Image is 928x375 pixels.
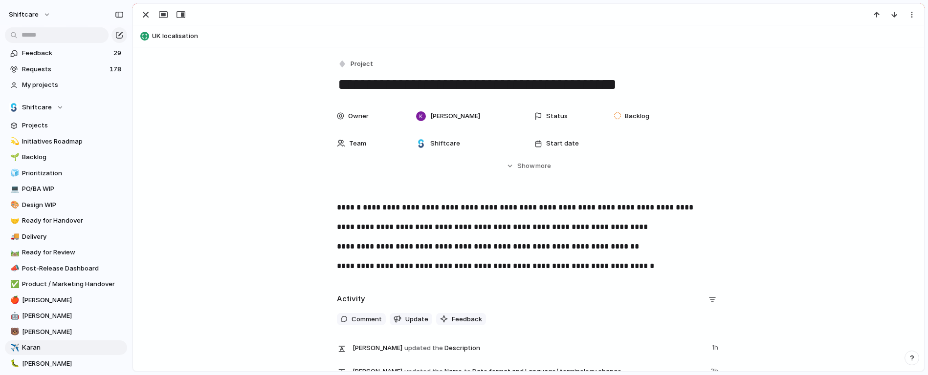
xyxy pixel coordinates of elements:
[452,314,482,324] span: Feedback
[22,311,124,321] span: [PERSON_NAME]
[349,139,366,148] span: Team
[10,326,17,337] div: 🐻
[10,358,17,369] div: 🐛
[430,139,460,148] span: Shiftcare
[9,232,19,242] button: 🚚
[5,213,127,228] a: 🤝Ready for Handover
[353,343,402,353] span: [PERSON_NAME]
[5,356,127,371] a: 🐛[PERSON_NAME]
[337,313,386,326] button: Comment
[152,31,920,41] span: UK localisation
[352,314,382,324] span: Comment
[137,28,920,44] button: UK localisation
[390,313,432,326] button: Update
[10,136,17,147] div: 💫
[5,100,127,115] button: Shiftcare
[5,150,127,165] a: 🌱Backlog
[535,161,551,171] span: more
[10,215,17,227] div: 🤝
[5,229,127,244] a: 🚚Delivery
[22,200,124,210] span: Design WIP
[9,264,19,273] button: 📣
[5,118,127,133] a: Projects
[10,231,17,242] div: 🚚
[110,64,123,74] span: 178
[9,216,19,226] button: 🤝
[404,343,443,353] span: updated the
[22,279,124,289] span: Product / Marketing Handover
[22,248,124,257] span: Ready for Review
[9,137,19,146] button: 💫
[5,46,127,61] a: Feedback29
[5,245,127,260] div: 🛤️Ready for Review
[5,340,127,355] div: ✈️Karan
[22,48,110,58] span: Feedback
[9,152,19,162] button: 🌱
[546,139,579,148] span: Start date
[10,199,17,210] div: 🎨
[22,359,124,369] span: [PERSON_NAME]
[5,134,127,149] a: 💫Initiatives Roadmap
[9,200,19,210] button: 🎨
[351,59,373,69] span: Project
[5,293,127,308] a: 🍎[PERSON_NAME]
[546,111,568,121] span: Status
[9,279,19,289] button: ✅
[517,161,535,171] span: Show
[337,293,365,305] h2: Activity
[5,277,127,292] a: ✅Product / Marketing Handover
[4,7,56,22] button: shiftcare
[9,168,19,178] button: 🧊
[5,166,127,181] a: 🧊Prioritization
[5,198,127,212] a: 🎨Design WIP
[348,111,369,121] span: Owner
[5,62,127,77] a: Requests178
[22,343,124,353] span: Karan
[430,111,480,121] span: [PERSON_NAME]
[10,167,17,179] div: 🧊
[5,261,127,276] div: 📣Post-Release Dashboard
[9,359,19,369] button: 🐛
[22,121,124,130] span: Projects
[5,309,127,323] a: 🤖[PERSON_NAME]
[22,264,124,273] span: Post-Release Dashboard
[625,111,649,121] span: Backlog
[22,327,124,337] span: [PERSON_NAME]
[5,182,127,196] a: 💻PO/BA WIP
[5,78,127,92] a: My projects
[9,311,19,321] button: 🤖
[9,295,19,305] button: 🍎
[405,314,428,324] span: Update
[10,342,17,354] div: ✈️
[9,10,39,20] span: shiftcare
[10,152,17,163] div: 🌱
[22,64,107,74] span: Requests
[113,48,123,58] span: 29
[22,80,124,90] span: My projects
[10,311,17,322] div: 🤖
[10,294,17,306] div: 🍎
[22,295,124,305] span: [PERSON_NAME]
[22,168,124,178] span: Prioritization
[22,137,124,146] span: Initiatives Roadmap
[22,184,124,194] span: PO/BA WIP
[10,279,17,290] div: ✅
[436,313,486,326] button: Feedback
[22,103,52,112] span: Shiftcare
[353,341,706,354] span: Description
[22,216,124,226] span: Ready for Handover
[10,263,17,274] div: 📣
[5,325,127,339] a: 🐻[PERSON_NAME]
[22,152,124,162] span: Backlog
